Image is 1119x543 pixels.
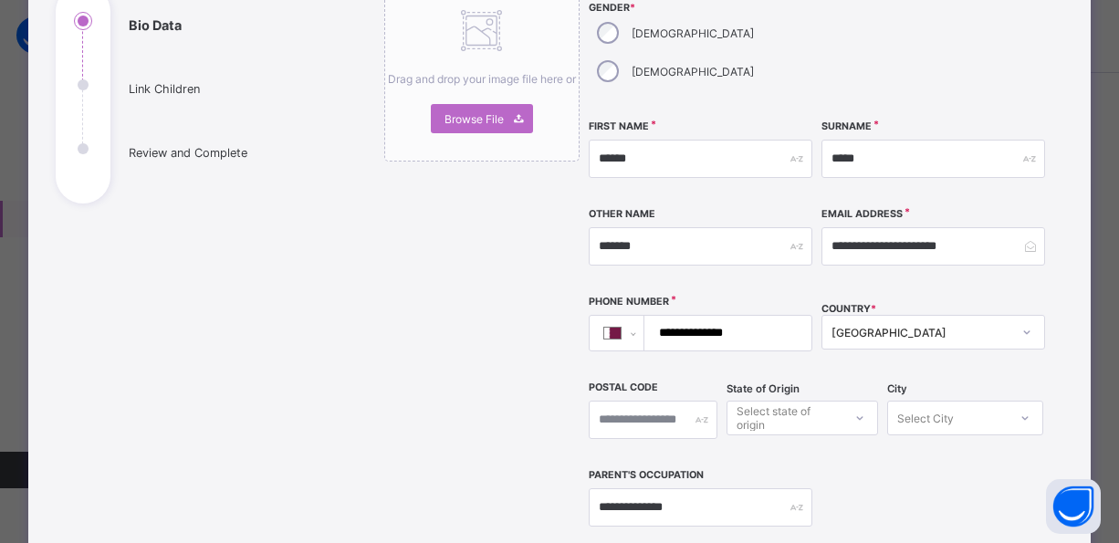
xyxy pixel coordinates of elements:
[821,120,872,132] label: Surname
[821,208,903,220] label: Email Address
[589,2,812,14] span: Gender
[589,208,655,220] label: Other Name
[589,296,669,308] label: Phone Number
[737,401,841,435] div: Select state of origin
[727,382,800,395] span: State of Origin
[632,65,754,78] label: [DEMOGRAPHIC_DATA]
[821,303,876,315] span: COUNTRY
[589,469,704,481] label: Parent's Occupation
[589,381,658,393] label: Postal Code
[887,382,907,395] span: City
[589,120,649,132] label: First Name
[444,112,504,126] span: Browse File
[831,326,1011,339] div: [GEOGRAPHIC_DATA]
[1046,479,1101,534] button: Open asap
[388,72,576,86] span: Drag and drop your image file here or
[632,26,754,40] label: [DEMOGRAPHIC_DATA]
[897,401,954,435] div: Select City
